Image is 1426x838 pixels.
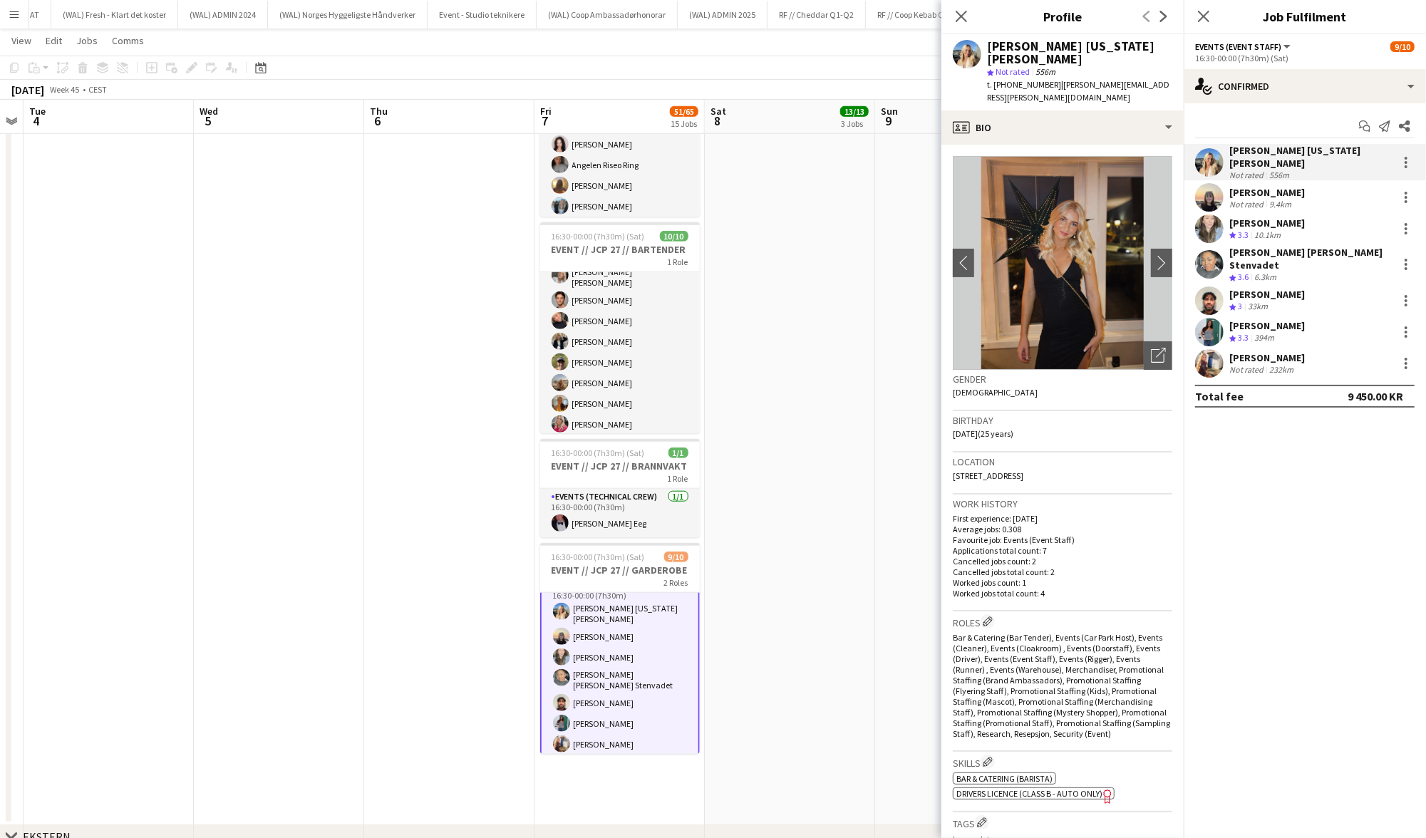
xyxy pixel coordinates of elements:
[953,614,1172,629] h3: Roles
[987,79,1061,90] span: t. [PHONE_NUMBER]
[953,545,1172,556] p: Applications total count: 7
[540,564,700,576] h3: EVENT // JCP 27 // GARDEROBE
[1238,271,1249,282] span: 3.6
[953,156,1172,370] img: Crew avatar or photo
[40,31,68,50] a: Edit
[370,105,388,118] span: Thu
[1195,389,1244,403] div: Total fee
[941,7,1184,26] h3: Profile
[953,534,1172,545] p: Favourite job: Events (Event Staff)
[11,34,31,47] span: View
[953,455,1172,468] h3: Location
[1229,170,1266,180] div: Not rated
[1229,351,1305,364] div: [PERSON_NAME]
[552,448,645,458] span: 16:30-00:00 (7h30m) (Sat)
[841,118,868,129] div: 3 Jobs
[1348,389,1403,403] div: 9 450.00 KR
[953,755,1172,770] h3: Skills
[76,34,98,47] span: Jobs
[668,473,688,484] span: 1 Role
[47,84,83,95] span: Week 45
[1229,246,1392,271] div: [PERSON_NAME] [PERSON_NAME] Stenvadet
[953,414,1172,427] h3: Birthday
[552,552,645,562] span: 16:30-00:00 (7h30m) (Sat)
[27,113,46,129] span: 4
[29,105,46,118] span: Tue
[537,1,678,29] button: (WAL) Coop Ambassadørhonorar
[197,113,218,129] span: 5
[953,497,1172,510] h3: Work history
[200,105,218,118] span: Wed
[1245,301,1271,313] div: 33km
[941,110,1184,145] div: Bio
[1195,41,1293,52] button: Events (Event Staff)
[660,231,688,242] span: 10/10
[953,815,1172,830] h3: Tags
[668,448,688,458] span: 1/1
[711,105,726,118] span: Sat
[987,79,1169,103] span: | [PERSON_NAME][EMAIL_ADDRESS][PERSON_NAME][DOMAIN_NAME]
[1238,332,1249,343] span: 3.3
[11,83,44,97] div: [DATE]
[953,470,1023,481] span: [STREET_ADDRESS]
[987,40,1172,66] div: [PERSON_NAME] [US_STATE] [PERSON_NAME]
[840,106,869,117] span: 13/13
[1238,229,1249,240] span: 3.3
[708,113,726,129] span: 8
[540,576,700,760] app-card-role: Events (Event Staff)7/716:30-00:00 (7h30m)[PERSON_NAME] [US_STATE] [PERSON_NAME][PERSON_NAME][PER...
[953,556,1172,567] p: Cancelled jobs count: 2
[1251,271,1279,284] div: 6.3km
[88,84,107,95] div: CEST
[1144,341,1172,370] div: Open photos pop-in
[664,577,688,588] span: 2 Roles
[956,773,1053,784] span: Bar & Catering (Barista)
[1195,53,1415,63] div: 16:30-00:00 (7h30m) (Sat)
[540,68,700,245] app-card-role: Actor7/716:30-00:00 (7h30m)[PERSON_NAME]Lotta [PERSON_NAME][PERSON_NAME]Angelen Riseo Ring[PERSON...
[46,34,62,47] span: Edit
[106,31,150,50] a: Comms
[1229,364,1266,375] div: Not rated
[671,118,698,129] div: 15 Jobs
[670,106,698,117] span: 51/65
[368,113,388,129] span: 6
[51,1,178,29] button: (WAL) Fresh - Klart det koster
[866,1,974,29] button: RF // Coop Kebab Q1-Q2
[768,1,866,29] button: RF // Cheddar Q1-Q2
[1238,301,1242,311] span: 3
[1184,69,1426,103] div: Confirmed
[668,257,688,267] span: 1 Role
[996,66,1030,77] span: Not rated
[178,1,268,29] button: (WAL) ADMIN 2024
[953,632,1170,739] span: Bar & Catering (Bar Tender), Events (Car Park Host), Events (Cleaner), Events (Cloakroom) , Event...
[953,577,1172,588] p: Worked jobs count: 1
[1251,332,1277,344] div: 394m
[1229,186,1305,199] div: [PERSON_NAME]
[1229,199,1266,209] div: Not rated
[1266,199,1294,209] div: 9.4km
[1229,217,1305,229] div: [PERSON_NAME]
[678,1,768,29] button: (WAL) ADMIN 2025
[6,31,37,50] a: View
[540,543,700,754] app-job-card: 16:30-00:00 (7h30m) (Sat)9/10EVENT // JCP 27 // GARDEROBE2 Roles[PERSON_NAME] Events (Event Staff...
[1229,288,1305,301] div: [PERSON_NAME]
[953,373,1172,386] h3: Gender
[552,231,645,242] span: 16:30-00:00 (7h30m) (Sat)
[71,31,103,50] a: Jobs
[881,105,898,118] span: Sun
[1266,170,1292,180] div: 556m
[540,489,700,537] app-card-role: Events (Technical Crew)1/116:30-00:00 (7h30m)[PERSON_NAME] Eeg
[268,1,428,29] button: (WAL) Norges Hyggeligste Håndverker
[1195,41,1281,52] span: Events (Event Staff)
[428,1,537,29] button: Event - Studio teknikere
[953,524,1172,534] p: Average jobs: 0.308
[540,439,700,537] app-job-card: 16:30-00:00 (7h30m) (Sat)1/1EVENT // JCP 27 // BRANNVAKT1 RoleEvents (Technical Crew)1/116:30-00:...
[1229,144,1392,170] div: [PERSON_NAME] [US_STATE] [PERSON_NAME]
[953,387,1038,398] span: [DEMOGRAPHIC_DATA]
[540,222,700,433] div: 16:30-00:00 (7h30m) (Sat)10/10EVENT // JCP 27 // BARTENDER1 Role16:30-00:00 (7h30m)[PERSON_NAME][...
[664,552,688,562] span: 9/10
[540,105,552,118] span: Fri
[540,200,700,438] app-card-role: 16:30-00:00 (7h30m)[PERSON_NAME][PERSON_NAME][PERSON_NAME] [PERSON_NAME][PERSON_NAME][PERSON_NAME...
[1033,66,1058,77] span: 556m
